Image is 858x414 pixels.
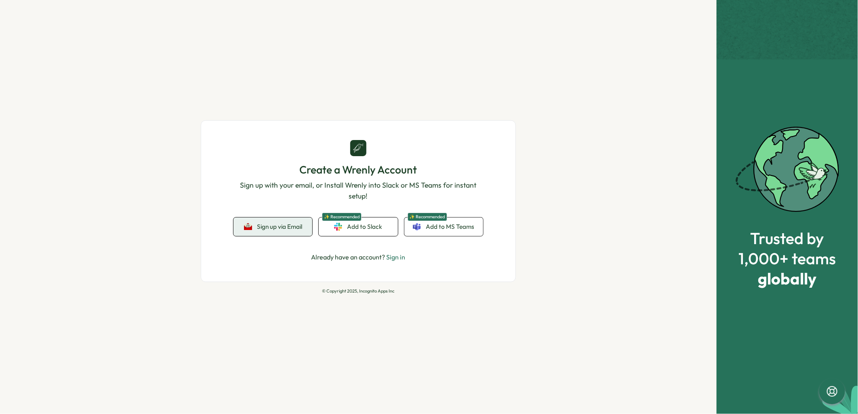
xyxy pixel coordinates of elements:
[257,223,302,230] span: Sign up via Email
[233,180,483,201] p: Sign up with your email, or Install Wrenly into Slack or MS Teams for instant setup!
[347,222,382,231] span: Add to Slack
[404,217,483,236] a: ✨ RecommendedAdd to MS Teams
[233,217,312,236] button: Sign up via Email
[426,222,474,231] span: Add to MS Teams
[201,289,516,294] p: © Copyright 2025, Incognito Apps Inc
[739,270,836,287] span: globally
[387,253,406,261] a: Sign in
[739,229,836,247] span: Trusted by
[408,213,447,221] span: ✨ Recommended
[311,252,406,262] p: Already have an account?
[739,249,836,267] span: 1,000+ teams
[319,217,397,236] a: ✨ RecommendedAdd to Slack
[233,163,483,177] h1: Create a Wrenly Account
[322,213,362,221] span: ✨ Recommended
